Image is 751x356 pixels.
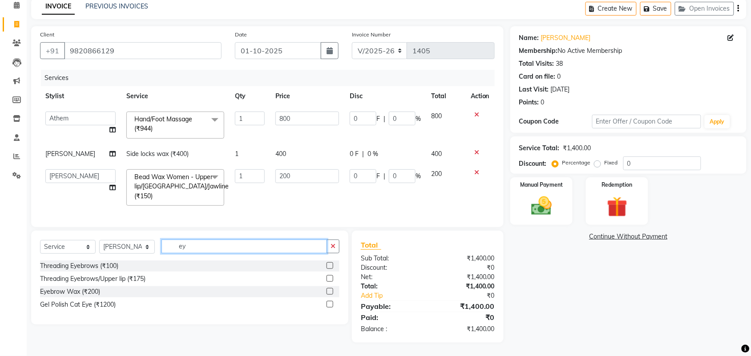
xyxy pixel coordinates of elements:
div: ₹1,400.00 [428,301,501,312]
label: Percentage [562,159,591,167]
span: | [384,172,385,181]
span: 0 F [350,149,359,159]
img: _gift.svg [601,194,634,220]
span: Side locks wax (₹400) [126,150,189,158]
a: x [153,192,157,200]
div: Threading Eyebrows/Upper lip (₹175) [40,274,145,284]
a: Continue Without Payment [512,232,745,241]
label: Client [40,31,54,39]
div: ₹1,400.00 [428,272,501,282]
span: 400 [275,150,286,158]
button: Open Invoices [675,2,734,16]
input: Enter Offer / Coupon Code [592,115,701,128]
label: Invoice Number [352,31,391,39]
span: 1 [235,150,238,158]
span: Bead Wax Women - Upper lip/[GEOGRAPHIC_DATA]/Jawline (₹150) [134,173,229,200]
span: 200 [432,170,442,178]
div: Name: [519,33,539,43]
a: Add Tip [354,291,440,300]
span: 800 [432,112,442,120]
div: [DATE] [551,85,570,94]
th: Action [465,86,495,106]
button: Apply [705,115,730,128]
button: Create New [585,2,637,16]
th: Disc [344,86,426,106]
th: Service [121,86,230,106]
div: ₹1,400.00 [428,254,501,263]
th: Price [270,86,344,106]
div: Service Total: [519,144,560,153]
a: [PERSON_NAME] [541,33,591,43]
label: Manual Payment [520,181,563,189]
div: Payable: [354,301,428,312]
button: +91 [40,42,65,59]
a: x [153,124,157,132]
th: Total [426,86,465,106]
input: Search by Name/Mobile/Email/Code [64,42,222,59]
div: Threading Eyebrows (₹100) [40,261,118,271]
div: Last Visit: [519,85,549,94]
div: ₹0 [440,291,501,300]
th: Stylist [40,86,121,106]
div: 38 [556,59,563,68]
div: Gel Polish Cat Eye (₹1200) [40,300,116,309]
div: No Active Membership [519,46,738,56]
span: | [362,149,364,159]
input: Search or Scan [162,240,327,253]
div: Discount: [519,159,547,168]
div: Net: [354,272,428,282]
div: Total Visits: [519,59,554,68]
div: Sub Total: [354,254,428,263]
span: 0 % [367,149,378,159]
label: Fixed [605,159,618,167]
div: Card on file: [519,72,556,81]
span: % [416,114,421,124]
div: ₹0 [428,263,501,272]
span: Hand/Foot Massage (₹944) [134,115,192,132]
span: 400 [432,150,442,158]
img: _cash.svg [525,194,558,218]
div: Discount: [354,263,428,272]
div: Total: [354,282,428,291]
span: F [376,172,380,181]
div: Points: [519,98,539,107]
span: [PERSON_NAME] [45,150,95,158]
span: Total [361,240,381,250]
div: 0 [557,72,561,81]
div: Coupon Code [519,117,592,126]
div: Membership: [519,46,558,56]
div: Paid: [354,312,428,323]
span: % [416,172,421,181]
div: Services [41,70,501,86]
div: 0 [541,98,545,107]
label: Redemption [602,181,633,189]
div: Balance : [354,324,428,334]
button: Save [640,2,671,16]
div: Eyebrow Wax (₹200) [40,287,100,296]
span: | [384,114,385,124]
label: Date [235,31,247,39]
div: ₹1,400.00 [428,324,501,334]
a: PREVIOUS INVOICES [85,2,148,10]
div: ₹1,400.00 [563,144,591,153]
th: Qty [230,86,270,106]
span: F [376,114,380,124]
div: ₹0 [428,312,501,323]
div: ₹1,400.00 [428,282,501,291]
